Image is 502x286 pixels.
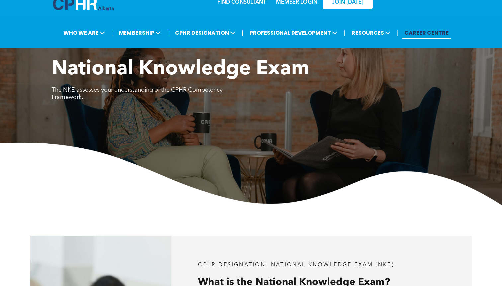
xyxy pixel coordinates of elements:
[402,27,451,39] a: CAREER CENTRE
[117,27,163,39] span: MEMBERSHIP
[344,26,345,40] li: |
[167,26,169,40] li: |
[242,26,243,40] li: |
[248,27,339,39] span: PROFESSIONAL DEVELOPMENT
[52,59,309,79] span: National Knowledge Exam
[61,27,107,39] span: WHO WE ARE
[350,27,392,39] span: RESOURCES
[52,87,223,100] span: The NKE assesses your understanding of the CPHR Competency Framework.
[198,262,394,268] span: CPHR DESIGNATION: National Knowledge Exam (NKE)
[111,26,113,40] li: |
[173,27,237,39] span: CPHR DESIGNATION
[397,26,398,40] li: |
